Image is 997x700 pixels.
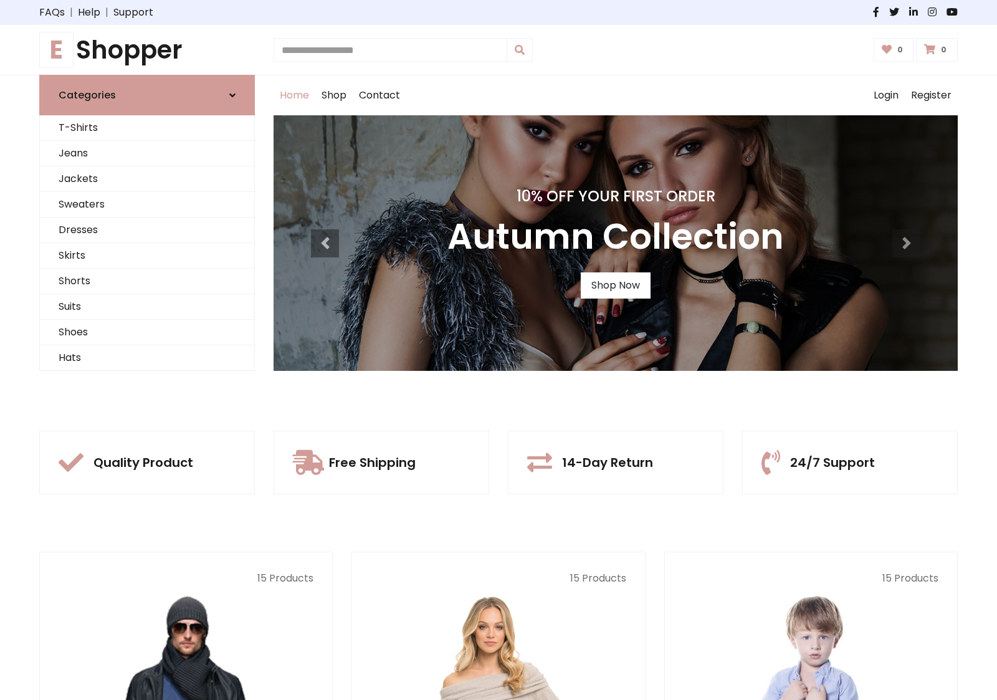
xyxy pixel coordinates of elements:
a: Jackets [40,166,254,192]
a: Support [113,5,153,20]
h5: Quality Product [93,455,193,470]
a: Home [274,75,315,115]
span: | [65,5,78,20]
span: 0 [938,44,950,55]
p: 15 Products [59,571,313,586]
a: EShopper [39,35,255,65]
h5: 24/7 Support [790,455,875,470]
a: Shoes [40,320,254,345]
a: Shop [315,75,353,115]
a: Suits [40,294,254,320]
span: | [100,5,113,20]
p: 15 Products [371,571,626,586]
h4: 10% Off Your First Order [447,188,784,206]
a: Shorts [40,269,254,294]
a: Skirts [40,243,254,269]
h3: Autumn Collection [447,216,784,257]
p: 15 Products [684,571,938,586]
h5: Free Shipping [329,455,416,470]
a: Login [867,75,905,115]
a: Help [78,5,100,20]
a: Sweaters [40,192,254,218]
a: Contact [353,75,406,115]
span: E [39,32,74,68]
a: T-Shirts [40,115,254,141]
a: FAQs [39,5,65,20]
a: 0 [916,38,958,62]
a: Categories [39,75,255,115]
a: Dresses [40,218,254,243]
h6: Categories [59,89,116,101]
span: 0 [894,44,906,55]
a: Register [905,75,958,115]
a: Shop Now [581,272,651,299]
a: 0 [874,38,914,62]
a: Hats [40,345,254,371]
a: Jeans [40,141,254,166]
h5: 14-Day Return [562,455,653,470]
h1: Shopper [39,35,255,65]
